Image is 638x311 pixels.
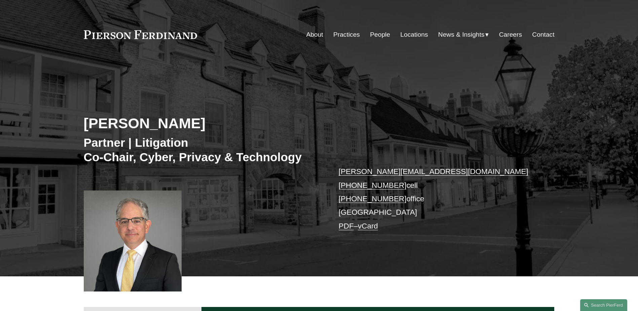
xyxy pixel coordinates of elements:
a: [PHONE_NUMBER] [339,195,407,203]
h3: Partner | Litigation Co-Chair, Cyber, Privacy & Technology [84,135,319,165]
a: Careers [499,28,522,41]
a: Locations [400,28,428,41]
a: [PERSON_NAME][EMAIL_ADDRESS][DOMAIN_NAME] [339,167,528,176]
a: folder dropdown [438,28,489,41]
h2: [PERSON_NAME] [84,114,319,132]
a: Practices [333,28,360,41]
a: vCard [358,222,378,230]
a: People [370,28,390,41]
p: cell office [GEOGRAPHIC_DATA] – [339,165,535,233]
a: PDF [339,222,354,230]
a: [PHONE_NUMBER] [339,181,407,189]
a: Search this site [580,299,627,311]
a: About [306,28,323,41]
a: Contact [532,28,554,41]
span: News & Insights [438,29,485,41]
